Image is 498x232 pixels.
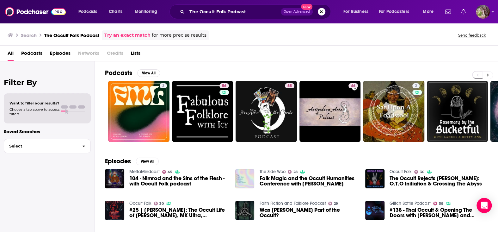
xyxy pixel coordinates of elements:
a: 56 [172,81,233,142]
span: 2 [415,83,417,89]
button: Open AdvancedNew [281,8,313,16]
h2: Episodes [105,157,131,165]
div: Search podcasts, credits, & more... [175,4,337,19]
span: Charts [109,7,122,16]
span: New [301,4,312,10]
span: The Occult Rejects [PERSON_NAME]: O.T.O Initiation & Crossing The Abyss [390,176,488,186]
p: Saved Searches [4,129,91,135]
span: Open Advanced [284,10,310,13]
span: Podcasts [78,7,97,16]
a: 30 [414,170,424,174]
a: The Occult Rejects Nick: O.T.O Initiation & Crossing The Abyss [390,176,488,186]
span: 58 [439,202,443,205]
img: Folk Magic and the Occult Humanities Conference with Jesse Bransford [235,169,255,188]
h3: The Occult Folk Podcast [44,32,99,38]
button: open menu [418,7,441,17]
a: 56 [219,83,229,88]
span: 29 [334,202,338,205]
a: MettaMindcast [129,169,160,174]
a: Faith Fiction and Folklore Podcast [259,201,326,206]
a: Podcasts [21,48,42,61]
span: #138 - Thai Occult & Opening The Doors with [PERSON_NAME] and [PERSON_NAME] [390,207,488,218]
button: open menu [74,7,105,17]
h2: Filter By [4,78,91,87]
span: 46 [351,83,355,89]
a: #25 | Miguel Conner: The Occult Life of Elvis, MK Ultra, Charles Manson & The Beach Boys [129,207,228,218]
a: Charts [105,7,126,17]
h2: Podcasts [105,69,132,77]
span: Folk Magic and the Occult Humanities Conference with [PERSON_NAME] [259,176,358,186]
button: Show profile menu [476,5,490,19]
a: Folk Magic and the Occult Humanities Conference with Jesse Bransford [259,176,358,186]
a: The Side Woo [259,169,285,174]
span: Logged in as MSanz [476,5,490,19]
a: 46 [348,83,358,88]
img: Was Napoleon Hill Part of the Occult? [235,201,255,220]
a: All [8,48,14,61]
img: User Profile [476,5,490,19]
span: Monitoring [135,7,157,16]
span: Credits [107,48,123,61]
img: #25 | Miguel Conner: The Occult Life of Elvis, MK Ultra, Charles Manson & The Beach Boys [105,201,124,220]
a: PodcastsView All [105,69,160,77]
span: Want to filter your results? [9,101,59,105]
a: 3 [160,83,167,88]
a: 55 [236,81,297,142]
a: 55 [285,83,294,88]
span: for more precise results [152,32,206,39]
button: open menu [375,7,418,17]
button: View All [136,158,159,165]
a: 28 [288,170,298,174]
a: 3 [108,81,169,142]
a: 58 [433,202,443,205]
button: Select [4,139,91,153]
a: Was Napoleon Hill Part of the Occult? [259,207,358,218]
input: Search podcasts, credits, & more... [187,7,281,17]
span: More [423,7,433,16]
span: For Podcasters [379,7,409,16]
h3: Search [21,32,37,38]
a: 2 [363,81,424,142]
button: Send feedback [456,33,488,38]
a: Show notifications dropdown [443,6,453,17]
a: 104 - Nimrod and the Sins of the Flesh - with Occult Folk podcast [129,176,228,186]
a: Occult Folk [129,201,151,206]
span: 30 [159,202,164,205]
span: 28 [293,171,298,173]
a: Episodes [50,48,71,61]
span: For Business [343,7,368,16]
a: Show notifications dropdown [458,6,468,17]
a: 29 [328,202,338,205]
a: 46 [299,81,361,142]
span: 30 [420,171,424,173]
img: Podchaser - Follow, Share and Rate Podcasts [5,6,66,18]
a: #138 - Thai Occult & Opening The Doors with Peter Jenx and Jack Grayle [390,207,488,218]
span: #25 | [PERSON_NAME]: The Occult Life of [PERSON_NAME], MK Ultra, [PERSON_NAME] & The Beach Boys [129,207,228,218]
span: 55 [287,83,292,89]
button: View All [137,69,160,77]
a: 30 [154,202,164,205]
a: Occult Folk [390,169,412,174]
a: Lists [131,48,140,61]
a: Glitch Bottle Podcast [390,201,431,206]
img: 104 - Nimrod and the Sins of the Flesh - with Occult Folk podcast [105,169,124,188]
span: Networks [78,48,99,61]
a: 2 [412,83,420,88]
span: Select [4,144,77,148]
a: EpisodesView All [105,157,159,165]
img: The Occult Rejects Nick: O.T.O Initiation & Crossing The Abyss [365,169,384,188]
span: Choose a tab above to access filters. [9,107,59,116]
span: 45 [168,171,172,173]
button: open menu [339,7,376,17]
img: #138 - Thai Occult & Opening The Doors with Peter Jenx and Jack Grayle [365,201,384,220]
